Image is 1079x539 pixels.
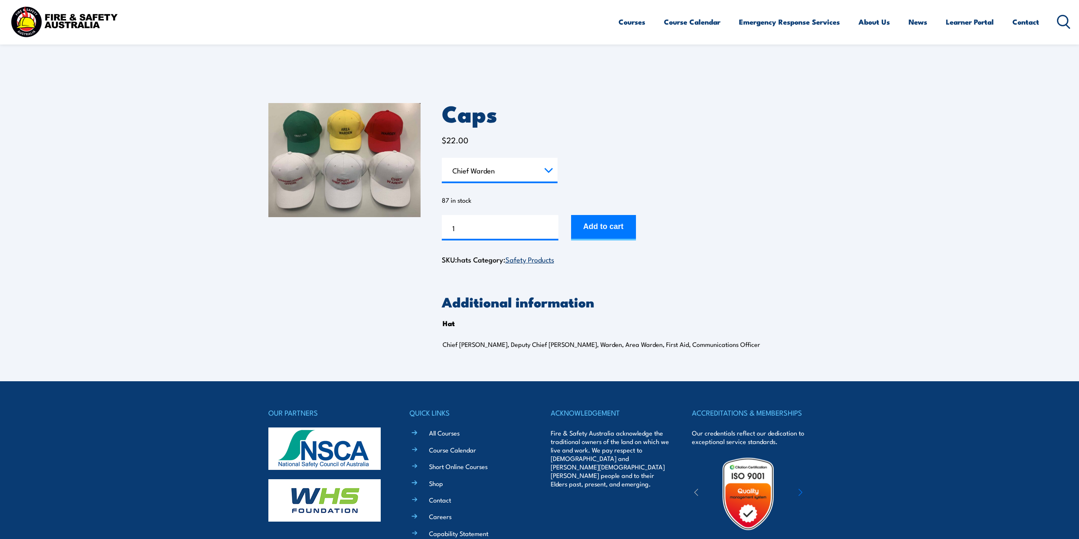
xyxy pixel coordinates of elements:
[692,407,811,419] h4: ACCREDITATIONS & MEMBERSHIPS
[442,296,811,307] h2: Additional information
[429,428,460,437] a: All Courses
[429,462,488,471] a: Short Online Courses
[442,134,446,145] span: $
[505,254,554,264] a: Safety Products
[410,407,528,419] h4: QUICK LINKS
[429,512,452,521] a: Careers
[442,254,471,265] span: SKU:
[571,215,636,240] button: Add to cart
[268,407,387,419] h4: OUR PARTNERS
[442,215,558,240] input: Product quantity
[664,11,720,33] a: Course Calendar
[429,495,451,504] a: Contact
[429,529,488,538] a: Capability Statement
[442,134,468,145] bdi: 22.00
[442,103,811,123] h1: Caps
[946,11,994,33] a: Learner Portal
[268,103,421,217] img: caps-scaled-1.jpg
[268,427,381,470] img: nsca-logo-footer
[1012,11,1039,33] a: Contact
[859,11,890,33] a: About Us
[268,479,381,522] img: whs-logo-footer
[429,445,476,454] a: Course Calendar
[442,196,811,204] p: 87 in stock
[692,429,811,446] p: Our credentials reflect our dedication to exceptional service standards.
[429,479,443,488] a: Shop
[457,254,471,265] span: hats
[711,457,785,531] img: Untitled design (19)
[786,479,859,508] img: ewpa-logo
[551,429,669,488] p: Fire & Safety Australia acknowledge the traditional owners of the land on which we live and work....
[739,11,840,33] a: Emergency Response Services
[619,11,645,33] a: Courses
[473,254,554,265] span: Category:
[443,317,455,330] th: Hat
[443,340,781,349] p: Chief [PERSON_NAME], Deputy Chief [PERSON_NAME], Warden, Area Warden, First Aid, Communications O...
[909,11,927,33] a: News
[551,407,669,419] h4: ACKNOWLEDGEMENT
